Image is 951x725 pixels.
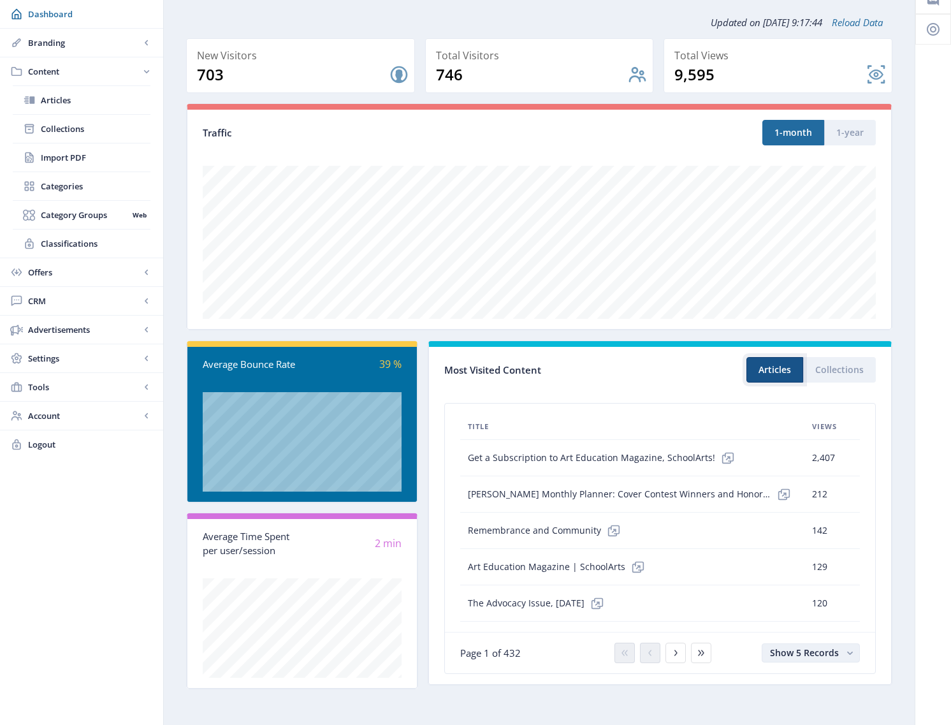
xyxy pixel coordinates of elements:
a: Reload Data [822,16,883,29]
span: Content [28,65,140,78]
div: 2 min [302,536,402,551]
span: Title [468,419,489,434]
span: Offers [28,266,140,279]
div: 746 [436,64,628,85]
button: Articles [746,357,803,383]
span: Page 1 of 432 [460,647,521,659]
div: Average Bounce Rate [203,357,302,372]
span: Settings [28,352,140,365]
div: New Visitors [197,47,409,64]
a: Category GroupsWeb [13,201,150,229]
button: Show 5 Records [762,643,860,663]
a: Articles [13,86,150,114]
div: Updated on [DATE] 9:17:44 [186,6,892,38]
a: Collections [13,115,150,143]
span: Logout [28,438,153,451]
span: Get a Subscription to Art Education Magazine, SchoolArts! [468,450,715,465]
a: Categories [13,172,150,200]
span: 39 % [379,357,402,371]
div: 703 [197,64,389,85]
span: Dashboard [28,8,153,20]
span: Branding [28,36,140,49]
span: Import PDF [41,151,150,164]
button: 1-year [824,120,876,145]
button: 1-month [762,120,824,145]
span: The Advocacy Issue, [DATE] [468,596,584,611]
span: [PERSON_NAME] Monthly Planner: Cover Contest Winners and Honorable Mentions [468,487,771,502]
button: Collections [803,357,876,383]
span: Remembrance and Community [468,523,601,538]
a: Import PDF [13,143,150,172]
span: Classifications [41,237,150,250]
span: Categories [41,180,150,193]
div: 9,595 [674,64,866,85]
span: Tools [28,381,140,393]
span: 142 [812,523,827,538]
span: 2,407 [812,450,835,465]
span: Show 5 Records [770,647,839,659]
span: Views [812,419,837,434]
div: Total Views [674,47,887,64]
span: Articles [41,94,150,106]
a: Classifications [13,230,150,258]
span: Category Groups [41,209,128,221]
div: Average Time Spent per user/session [203,529,302,558]
span: 129 [812,559,827,575]
span: Advertisements [28,323,140,336]
span: Collections [41,122,150,135]
span: 212 [812,487,827,502]
span: 120 [812,596,827,611]
span: Account [28,409,140,422]
div: Most Visited Content [444,360,660,380]
span: Art Education Magazine | SchoolArts [468,559,625,575]
div: Total Visitors [436,47,648,64]
span: CRM [28,295,140,307]
nb-badge: Web [128,209,150,221]
div: Traffic [203,126,539,140]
